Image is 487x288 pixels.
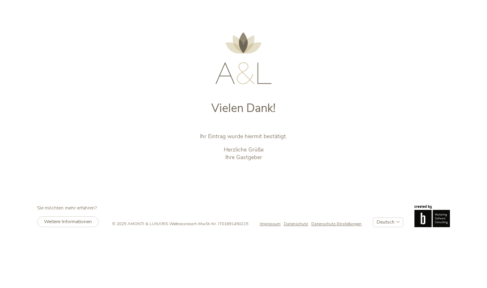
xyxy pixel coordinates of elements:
span: Impressum [260,221,281,227]
span: Weitere Informationen [44,218,92,225]
span: © 2025 AMONTI & LUNARIS Wellnessresort [112,221,197,227]
a: Weitere Informationen [37,216,99,227]
p: Ihr Eintrag wurde hiermit bestätigt. [109,133,378,140]
img: AMONTI & LUNARIS Wellnessresort [215,32,272,84]
p: Herzliche Grüße Ihre Gastgeber [109,146,378,161]
img: Brandnamic GmbH | Leading Hospitality Solutions [414,205,450,227]
span: Datenschutz [284,221,308,227]
a: Datenschutz-Einstellungen [311,221,362,227]
span: Sie möchten mehr erfahren? [37,205,97,211]
a: Datenschutz [284,221,311,227]
span: MwSt-Nr. IT01691450215 [198,221,248,227]
span: - [197,221,198,227]
a: Impressum [260,221,284,227]
span: Vielen Dank! [211,100,276,116]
